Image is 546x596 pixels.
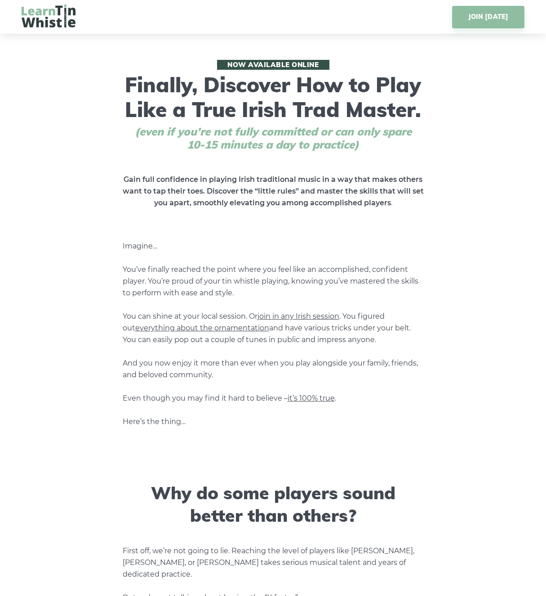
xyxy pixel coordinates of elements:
[123,482,424,527] h3: Why do some players sound better than others?
[118,60,428,151] h1: Finally, Discover How to Play Like a True Irish Trad Master.
[123,240,424,428] p: Imagine… You’ve finally reached the point where you feel like an accomplished, confident player. ...
[123,174,424,209] p: .
[123,175,424,207] strong: Gain full confidence in playing Irish traditional music in a way that makes others want to tap th...
[230,199,391,207] strong: elevating you among accomplished players
[132,125,415,151] span: (even if you’re not fully committed or can only spare 10-15 minutes a day to practice)
[288,394,335,402] span: it’s 100% true
[452,6,524,28] a: JOIN [DATE]
[135,324,269,332] span: everything about the ornamentation
[22,5,75,27] img: LearnTinWhistle.com
[217,60,329,70] span: Now available online
[257,312,339,321] span: join in any Irish session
